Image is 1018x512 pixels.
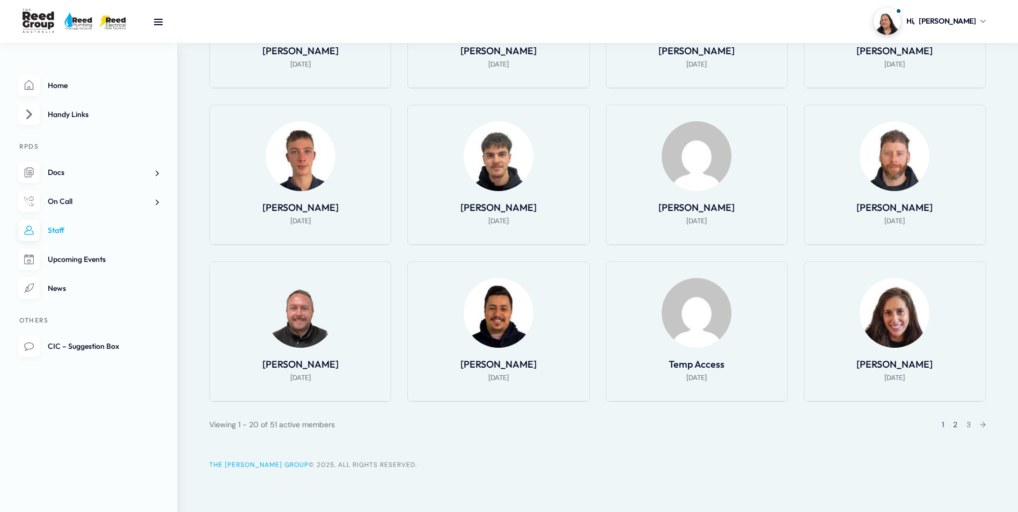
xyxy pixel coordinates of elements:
[686,215,707,228] span: [DATE]
[856,201,933,214] a: [PERSON_NAME]
[460,45,537,57] a: [PERSON_NAME]
[884,371,905,384] span: [DATE]
[266,121,335,191] img: Profile Photo
[919,16,976,27] span: [PERSON_NAME]
[953,420,957,429] a: 2
[488,371,509,384] span: [DATE]
[262,45,339,57] a: [PERSON_NAME]
[906,16,915,27] span: Hi,
[966,420,971,429] a: 3
[658,201,735,214] a: [PERSON_NAME]
[266,278,335,348] img: Profile Photo
[884,215,905,228] span: [DATE]
[856,358,933,370] a: [PERSON_NAME]
[662,121,731,191] img: Profile Photo
[860,121,929,191] img: Profile Photo
[464,121,533,191] img: Profile Photo
[686,371,707,384] span: [DATE]
[874,8,986,35] a: Profile picture of Carmen MontaltoHi,[PERSON_NAME]
[290,215,311,228] span: [DATE]
[884,58,905,71] span: [DATE]
[980,420,986,429] a: →
[942,420,944,429] span: 1
[860,278,929,348] img: Profile Photo
[262,201,339,214] a: [PERSON_NAME]
[290,58,311,71] span: [DATE]
[669,358,724,370] a: Temp Access
[686,58,707,71] span: [DATE]
[460,358,537,370] a: [PERSON_NAME]
[658,45,735,57] a: [PERSON_NAME]
[874,8,900,35] img: Profile picture of Carmen Montalto
[460,201,537,214] a: [PERSON_NAME]
[209,460,309,469] a: The [PERSON_NAME] Group
[209,458,986,471] div: © 2025. All Rights Reserved.
[488,215,509,228] span: [DATE]
[662,278,731,348] img: Profile Photo
[464,278,533,348] img: Profile Photo
[488,58,509,71] span: [DATE]
[209,418,335,431] div: Viewing 1 - 20 of 51 active members
[290,371,311,384] span: [DATE]
[856,45,933,57] a: [PERSON_NAME]
[262,358,339,370] a: [PERSON_NAME]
